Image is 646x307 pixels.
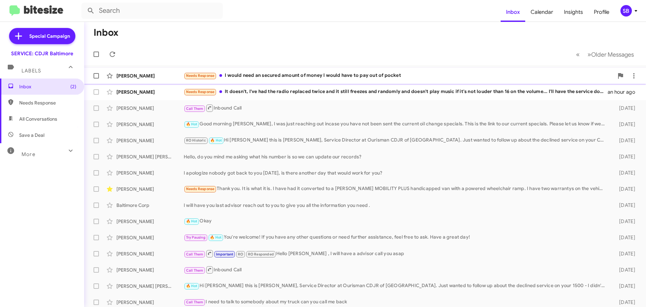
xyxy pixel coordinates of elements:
[248,252,274,256] span: RO Responded
[116,283,184,289] div: [PERSON_NAME] [PERSON_NAME]
[608,89,641,95] div: an hour ago
[588,2,615,22] a: Profile
[559,2,588,22] a: Insights
[587,50,591,59] span: »
[608,137,641,144] div: [DATE]
[525,2,559,22] a: Calendar
[19,83,76,90] span: Inbox
[116,137,184,144] div: [PERSON_NAME]
[608,121,641,128] div: [DATE]
[116,299,184,306] div: [PERSON_NAME]
[184,104,608,112] div: Inbound Call
[608,186,641,192] div: [DATE]
[81,3,223,19] input: Search
[186,187,215,191] span: Needs Response
[210,235,221,240] span: 🔥 Hot
[184,249,608,258] div: Hello [PERSON_NAME] , I will have a advisor call you asap
[184,202,608,209] div: I will have you last advisor reach out to you to give you all the information you need .
[186,219,198,223] span: 🔥 Hot
[184,282,608,290] div: Hi [PERSON_NAME] this is [PERSON_NAME], Service Director at Ourisman CDJR of [GEOGRAPHIC_DATA]. J...
[186,90,215,94] span: Needs Response
[116,250,184,257] div: [PERSON_NAME]
[501,2,525,22] a: Inbox
[184,266,608,274] div: Inbound Call
[238,252,243,256] span: RO
[608,202,641,209] div: [DATE]
[116,218,184,225] div: [PERSON_NAME]
[116,202,184,209] div: Baltimore Corp
[116,153,184,160] div: [PERSON_NAME] [PERSON_NAME]
[22,151,35,157] span: More
[184,298,608,306] div: I need to talk to somebody about my truck can you call me back
[620,5,632,17] div: SB
[583,48,638,61] button: Next
[591,51,634,58] span: Older Messages
[116,105,184,112] div: [PERSON_NAME]
[184,120,608,128] div: Good morning [PERSON_NAME], I was just reaching out incase you have not been sent the current oil...
[70,83,76,90] span: (2)
[186,268,204,273] span: Call Them
[608,283,641,289] div: [DATE]
[608,267,641,273] div: [DATE]
[9,28,75,44] a: Special Campaign
[186,106,204,111] span: Call Them
[186,138,206,143] span: RO Historic
[184,170,608,176] div: I apologize nobody got back to you [DATE], is there another day that would work for you?
[116,170,184,176] div: [PERSON_NAME]
[19,132,44,139] span: Save a Deal
[116,186,184,192] div: [PERSON_NAME]
[576,50,580,59] span: «
[186,252,204,256] span: Call Them
[22,68,41,74] span: Labels
[216,252,234,256] span: Important
[608,250,641,257] div: [DATE]
[116,89,184,95] div: [PERSON_NAME]
[116,267,184,273] div: [PERSON_NAME]
[29,33,70,39] span: Special Campaign
[94,27,118,38] h1: Inbox
[608,299,641,306] div: [DATE]
[116,72,184,79] div: [PERSON_NAME]
[186,73,215,78] span: Needs Response
[186,300,204,304] span: Call Them
[116,234,184,241] div: [PERSON_NAME]
[184,88,608,96] div: It doesn't, I've had the radio replaced twice and it still freezes and randomly and doesn't play ...
[186,235,206,240] span: Try Pausing
[184,234,608,241] div: You're welcome! If you have any other questions or need further assistance, feel free to ask. Hav...
[184,153,608,160] div: Hello, do you mind me asking what his number is so we can update our records?
[572,48,584,61] button: Previous
[19,99,76,106] span: Needs Response
[186,284,198,288] span: 🔥 Hot
[608,153,641,160] div: [DATE]
[210,138,222,143] span: 🔥 Hot
[184,72,614,80] div: I would need an secured amount of money I would have to pay out of pocket
[608,234,641,241] div: [DATE]
[572,48,638,61] nav: Page navigation example
[184,136,608,144] div: Hi [PERSON_NAME] this is [PERSON_NAME], Service Director at Ourisman CDJR of [GEOGRAPHIC_DATA]. J...
[184,217,608,225] div: Okay
[19,116,57,122] span: All Conversations
[608,170,641,176] div: [DATE]
[186,122,198,126] span: 🔥 Hot
[608,105,641,112] div: [DATE]
[116,121,184,128] div: [PERSON_NAME]
[615,5,639,17] button: SB
[608,218,641,225] div: [DATE]
[11,50,73,57] div: SERVICE: CDJR Baltimore
[184,185,608,193] div: Thank you. It is what it is. I have had it converted to a [PERSON_NAME] MOBILITY PLUS handicapped...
